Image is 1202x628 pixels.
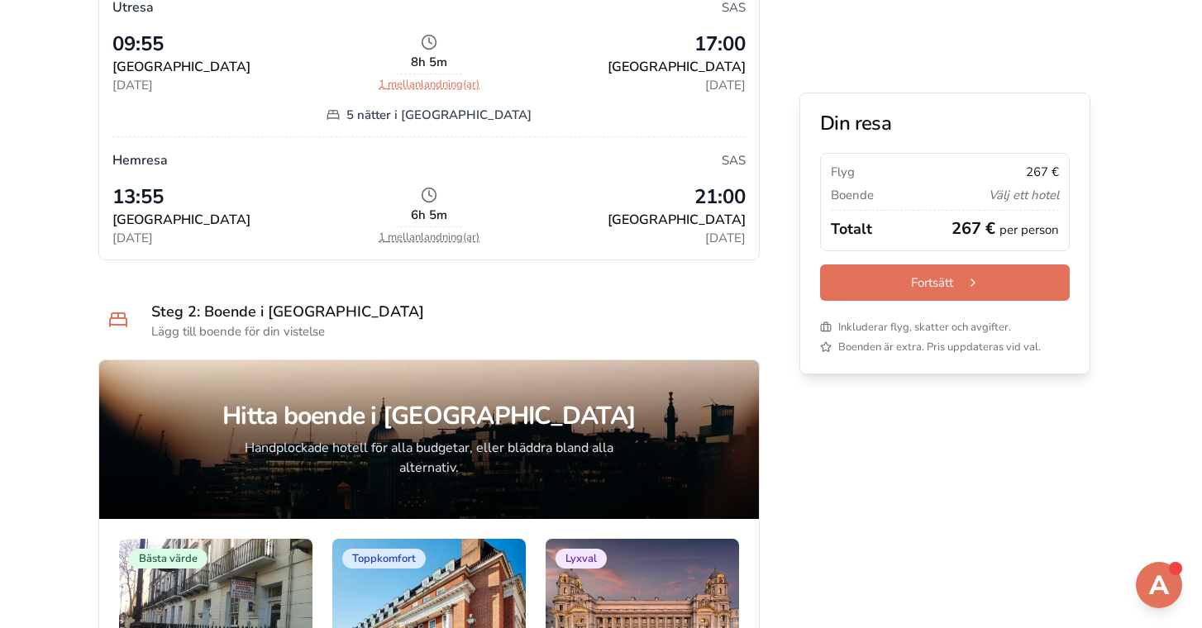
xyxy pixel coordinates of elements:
button: 1 mellanlandning(ar) [379,78,479,91]
p: 267 € [1026,164,1059,180]
p: [GEOGRAPHIC_DATA] [493,57,746,77]
span: Inkluderar flyg, skatter och avgifter. [838,321,1011,334]
p: Flyg [831,164,855,180]
div: Toppkomfort [342,549,426,569]
span: Boenden är extra. Pris uppdateras vid val. [838,340,1041,354]
p: [DATE] [493,230,746,246]
span: per person [999,221,1059,238]
img: Support [1139,565,1179,605]
p: [DATE] [112,230,365,246]
p: Totalt [831,217,872,240]
p: Boende [831,187,874,203]
div: Bästa värde [129,549,207,569]
p: [GEOGRAPHIC_DATA] [493,210,746,230]
h4: Hemresa [112,150,168,170]
p: 13:55 [112,183,365,210]
p: 17:00 [493,31,746,57]
p: Handplockade hotell för alla budgetar, eller bläddra bland alla alternativ. [244,438,614,478]
p: Lägg till boende för din vistelse [151,323,424,340]
p: 6h 5m [411,207,447,223]
p: [DATE] [112,77,365,93]
p: 8h 5m [411,54,447,70]
p: Välj ett hotel [989,187,1059,203]
div: Lyxval [556,549,607,569]
h2: Hitta boende i [GEOGRAPHIC_DATA] [222,402,636,431]
h3: Steg 2: Boende i [GEOGRAPHIC_DATA] [151,300,424,323]
h3: Din resa [820,113,1070,133]
p: 09:55 [112,31,365,57]
span: SAS [722,152,746,169]
button: Fortsätt [820,264,1070,301]
button: 1 mellanlandning(ar) [379,231,479,244]
p: [GEOGRAPHIC_DATA] [112,210,365,230]
p: [GEOGRAPHIC_DATA] [112,57,365,77]
p: 267 € [952,217,1059,240]
button: Open support chat [1136,562,1182,608]
p: [DATE] [493,77,746,93]
span: 5 nätter i [GEOGRAPHIC_DATA] [346,107,532,123]
p: 21:00 [493,183,746,210]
